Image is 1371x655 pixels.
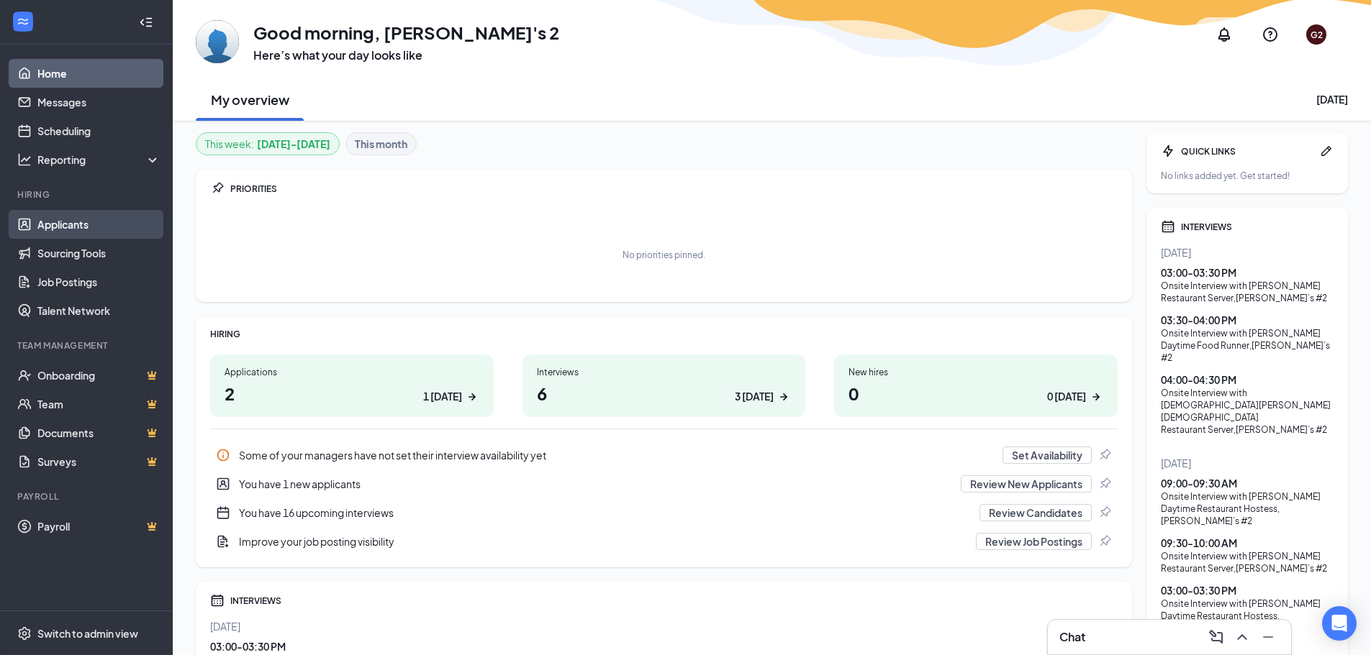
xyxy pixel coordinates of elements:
img: George's 2 [196,20,239,63]
svg: ArrowRight [465,390,479,404]
div: You have 1 new applicants [239,477,952,491]
div: HIRING [210,328,1118,340]
div: Hiring [17,188,158,201]
button: Review New Applicants [961,475,1092,493]
div: Reporting [37,152,161,167]
h1: 2 [225,381,479,406]
div: Onsite Interview with [PERSON_NAME] [1161,280,1334,292]
a: UserEntityYou have 1 new applicantsReview New ApplicantsPin [210,470,1118,498]
div: 0 [DATE] [1047,389,1086,404]
div: [DATE] [1161,245,1334,260]
h3: Chat [1059,629,1085,645]
div: Restaurant Server , [PERSON_NAME]’s #2 [1161,423,1334,436]
div: 03:30 - 04:00 PM [1161,313,1334,327]
div: [DATE] [1316,92,1348,106]
svg: Pin [210,181,225,196]
svg: CalendarNew [216,505,230,520]
a: Home [37,59,160,88]
div: Daytime Food Runner , [PERSON_NAME]’s #2 [1161,339,1334,364]
button: Minimize [1257,626,1280,649]
svg: Minimize [1259,628,1277,646]
div: 1 [DATE] [423,389,462,404]
a: DocumentAddImprove your job posting visibilityReview Job PostingsPin [210,527,1118,556]
svg: Pin [1098,534,1112,549]
svg: Bolt [1161,144,1175,158]
svg: ComposeMessage [1208,628,1225,646]
div: Improve your job posting visibility [210,527,1118,556]
div: Onsite Interview with [PERSON_NAME] [1161,490,1334,503]
div: Onsite Interview with [PERSON_NAME] [1161,550,1334,562]
div: Interviews [537,366,792,378]
div: Restaurant Server , [PERSON_NAME]’s #2 [1161,562,1334,574]
div: 04:00 - 04:30 PM [1161,372,1334,387]
div: No priorities pinned. [623,249,705,261]
a: DocumentsCrown [37,418,160,447]
a: Messages [37,88,160,116]
a: Applications21 [DATE]ArrowRight [210,354,494,417]
a: Talent Network [37,296,160,325]
a: Job Postings [37,267,160,296]
svg: ChevronUp [1234,628,1251,646]
button: Review Job Postings [976,533,1092,550]
div: Open Intercom Messenger [1322,606,1357,641]
svg: Calendar [1161,219,1175,234]
h3: Here’s what your day looks like [253,47,559,63]
div: Some of your managers have not set their interview availability yet [210,441,1118,470]
svg: QuestionInfo [1262,26,1279,43]
div: 09:00 - 09:30 AM [1161,476,1334,490]
a: Scheduling [37,116,160,145]
div: Improve your job posting visibility [239,534,967,549]
svg: Pin [1098,448,1112,462]
div: Payroll [17,490,158,503]
svg: Settings [17,626,32,641]
div: Applications [225,366,479,378]
b: This month [355,136,407,152]
svg: UserEntity [216,477,230,491]
div: Restaurant Server , [PERSON_NAME]’s #2 [1161,292,1334,304]
a: Interviews63 [DATE]ArrowRight [522,354,806,417]
div: 03:00 - 03:30 PM [1161,265,1334,280]
a: InfoSome of your managers have not set their interview availability yetSet AvailabilityPin [210,441,1118,470]
a: Applicants [37,210,160,239]
div: You have 16 upcoming interviews [210,498,1118,527]
b: [DATE] - [DATE] [257,136,330,152]
h1: 6 [537,381,792,406]
button: Set Availability [1003,446,1092,464]
div: No links added yet. Get started! [1161,170,1334,182]
div: QUICK LINKS [1181,145,1313,157]
svg: Notifications [1216,26,1233,43]
h2: My overview [211,91,289,109]
a: PayrollCrown [37,512,160,541]
svg: Info [216,448,230,462]
div: 3 [DATE] [735,389,774,404]
div: 09:30 - 10:00 AM [1161,536,1334,550]
svg: WorkstreamLogo [16,14,30,29]
svg: Calendar [210,593,225,608]
div: Daytime Restaurant Hostess , [PERSON_NAME]’s #2 [1161,503,1334,527]
div: Onsite Interview with [PERSON_NAME] [1161,597,1334,610]
div: You have 1 new applicants [210,470,1118,498]
div: New hires [849,366,1103,378]
svg: Pin [1098,505,1112,520]
a: OnboardingCrown [37,361,160,390]
svg: ArrowRight [777,390,791,404]
div: PRIORITIES [230,183,1118,195]
a: CalendarNewYou have 16 upcoming interviewsReview CandidatesPin [210,498,1118,527]
div: Team Management [17,339,158,352]
a: New hires00 [DATE]ArrowRight [834,354,1118,417]
div: 03:00 - 03:30 PM [210,639,1118,654]
div: You have 16 upcoming interviews [239,505,971,520]
a: TeamCrown [37,390,160,418]
div: INTERVIEWS [1181,221,1334,233]
svg: Pen [1319,144,1334,158]
a: Sourcing Tools [37,239,160,267]
svg: Analysis [17,152,32,167]
div: [DATE] [1161,456,1334,470]
h1: Good morning, [PERSON_NAME]'s 2 [253,20,559,45]
div: [DATE] [210,619,1118,633]
svg: DocumentAdd [216,534,230,549]
div: Switch to admin view [37,626,138,641]
a: SurveysCrown [37,447,160,476]
button: ComposeMessage [1205,626,1228,649]
div: INTERVIEWS [230,595,1118,607]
